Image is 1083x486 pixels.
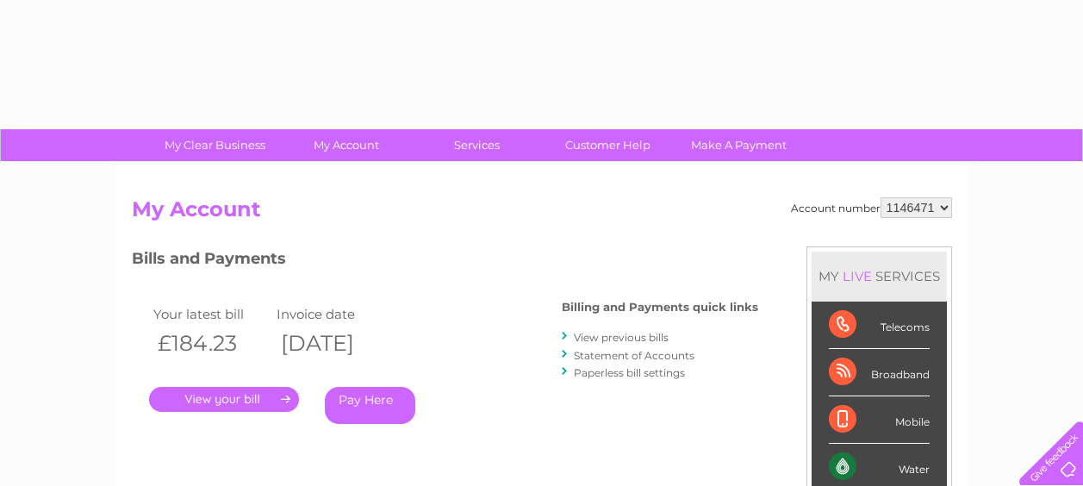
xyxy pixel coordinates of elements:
a: Statement of Accounts [574,349,694,362]
a: Pay Here [325,387,415,424]
div: Mobile [829,396,930,444]
th: [DATE] [272,326,396,361]
h3: Bills and Payments [132,246,758,277]
div: Account number [791,197,952,218]
a: Customer Help [537,129,679,161]
th: £184.23 [149,326,273,361]
td: Your latest bill [149,302,273,326]
a: My Clear Business [144,129,286,161]
div: MY SERVICES [812,252,947,301]
a: Services [406,129,548,161]
h2: My Account [132,197,952,230]
a: My Account [275,129,417,161]
a: Make A Payment [668,129,810,161]
a: View previous bills [574,331,669,344]
a: . [149,387,299,412]
a: Paperless bill settings [574,366,685,379]
div: Broadband [829,349,930,396]
div: Telecoms [829,302,930,349]
div: LIVE [839,268,875,284]
h4: Billing and Payments quick links [562,301,758,314]
td: Invoice date [272,302,396,326]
